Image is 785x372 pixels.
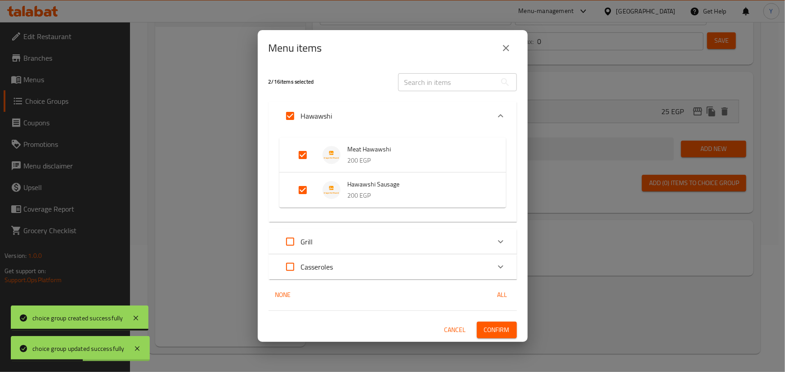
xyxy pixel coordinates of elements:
p: 200 EGP [348,190,488,201]
p: Hawawshi [301,111,332,121]
img: Hawawshi Sausage [323,181,341,199]
p: Casseroles [301,261,333,272]
button: All [488,287,517,303]
button: None [269,287,297,303]
h5: 2 / 16 items selected [269,78,387,86]
span: Cancel [444,324,466,336]
div: Expand [269,254,517,279]
div: Expand [279,173,506,208]
div: Expand [269,130,517,222]
div: Expand [279,137,506,173]
p: Grill [301,236,313,247]
span: None [272,289,294,301]
span: Confirm [484,324,510,336]
button: close [495,37,517,59]
div: Expand [269,229,517,254]
input: Search in items [398,73,496,91]
p: 200 EGP [348,155,488,166]
button: Cancel [441,322,470,338]
div: Expand [269,102,517,130]
span: All [492,289,513,301]
span: Meat Hawawshi [348,144,488,155]
div: choice group created successfully [32,313,123,323]
img: Meat Hawawshi [323,146,341,164]
span: Hawawshi Sausage [348,179,488,190]
h2: Menu items [269,41,322,55]
div: choice group updated successfully [32,344,125,354]
button: Confirm [477,322,517,338]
